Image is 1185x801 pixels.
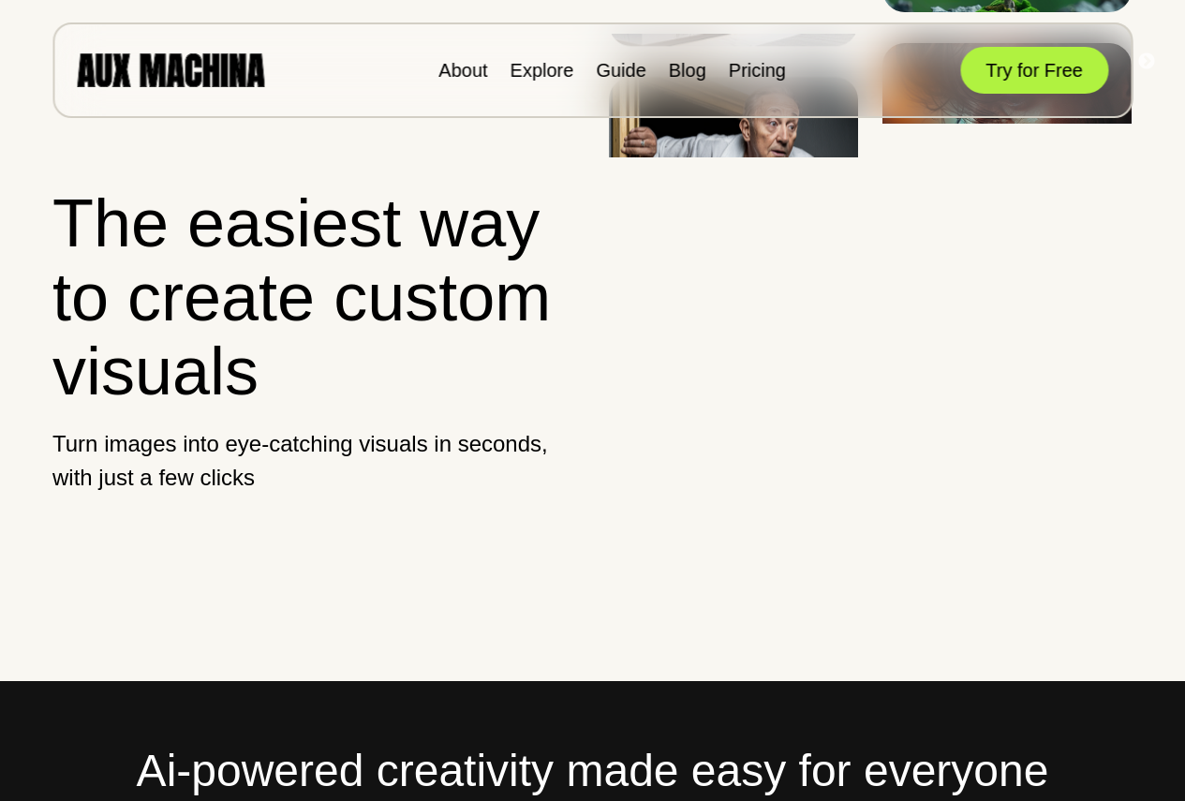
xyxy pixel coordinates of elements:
button: Try for Free [960,47,1108,94]
a: Blog [669,60,706,81]
p: Turn images into eye-catching visuals in seconds, with just a few clicks [52,427,575,495]
a: Explore [511,60,574,81]
img: AUX MACHINA [77,53,264,86]
a: Pricing [729,60,786,81]
h1: The easiest way to create custom visuals [52,186,575,409]
a: About [438,60,487,81]
a: Guide [596,60,645,81]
